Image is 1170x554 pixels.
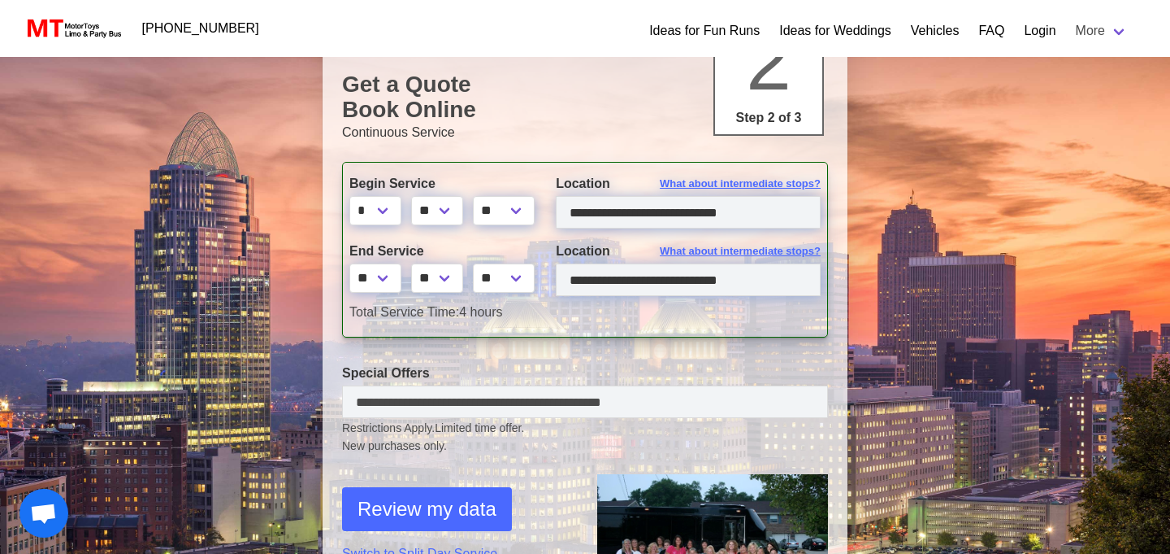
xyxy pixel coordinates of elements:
label: End Service [349,242,531,261]
button: Review my data [342,487,512,531]
a: FAQ [978,21,1004,41]
span: Limited time offer. [435,420,524,437]
small: Restrictions Apply. [342,421,828,455]
label: Begin Service [349,174,531,194]
span: Location [556,177,610,190]
div: 4 hours [337,303,833,322]
div: Open chat [19,489,68,538]
p: Continuous Service [342,123,828,142]
a: More [1066,15,1137,47]
img: MotorToys Logo [23,17,123,40]
a: Ideas for Fun Runs [649,21,760,41]
span: Total Service Time: [349,305,459,319]
a: Login [1024,21,1055,41]
label: Special Offers [342,364,828,383]
span: New purchases only. [342,438,828,455]
span: What about intermediate stops? [660,176,821,192]
span: Location [556,244,610,258]
span: 2 [746,15,791,107]
p: Step 2 of 3 [721,108,816,128]
span: What about intermediate stops? [660,243,821,260]
span: Review my data [357,495,496,524]
a: Vehicles [911,21,960,41]
h1: Get a Quote Book Online [342,72,828,123]
a: [PHONE_NUMBER] [132,12,269,45]
a: Ideas for Weddings [779,21,891,41]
